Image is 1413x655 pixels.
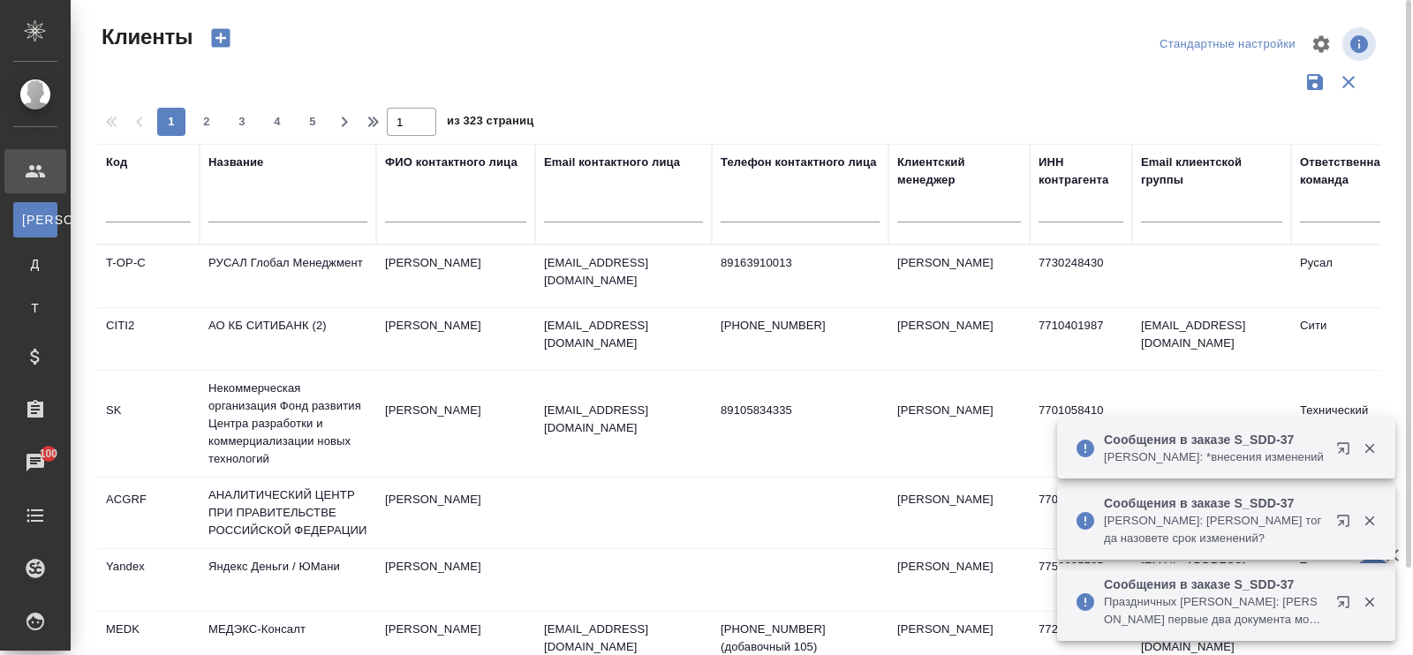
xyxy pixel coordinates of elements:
button: Сохранить фильтры [1298,65,1332,99]
td: [PERSON_NAME] [376,308,535,370]
div: Email контактного лица [544,154,680,171]
td: РУСАЛ Глобал Менеджмент [200,245,376,307]
p: 89163910013 [721,254,880,272]
span: из 323 страниц [447,110,533,136]
div: ИНН контрагента [1039,154,1123,189]
a: 100 [4,440,66,485]
p: Сообщения в заказе S_SDD-37 [1104,431,1325,448]
td: [EMAIL_ADDRESS][DOMAIN_NAME] [1132,308,1291,370]
button: Открыть в новой вкладке [1326,503,1368,546]
td: [PERSON_NAME] [376,482,535,544]
span: 5 [298,113,327,131]
button: 5 [298,108,327,136]
span: Клиенты [97,23,193,51]
a: Т [13,290,57,326]
p: [EMAIL_ADDRESS][DOMAIN_NAME] [544,317,703,352]
td: АО КБ СИТИБАНК (2) [200,308,376,370]
td: CITI2 [97,308,200,370]
span: 100 [29,445,69,463]
button: 4 [263,108,291,136]
p: [PERSON_NAME]: *внесения изменений [1104,448,1325,466]
button: 2 [193,108,221,136]
td: АНАЛИТИЧЕСКИЙ ЦЕНТР ПРИ ПРАВИТЕЛЬСТВЕ РОССИЙСКОЙ ФЕДЕРАЦИИ [200,478,376,548]
div: Email клиентской группы [1141,154,1282,189]
p: [EMAIL_ADDRESS][DOMAIN_NAME] [544,254,703,290]
p: [EMAIL_ADDRESS][DOMAIN_NAME] [544,402,703,437]
td: Некоммерческая организация Фонд развития Центра разработки и коммерциализации новых технологий [200,371,376,477]
td: [PERSON_NAME] [376,245,535,307]
p: Сообщения в заказе S_SDD-37 [1104,494,1325,512]
td: [PERSON_NAME] [376,393,535,455]
span: Т [22,299,49,317]
p: [PERSON_NAME]: [PERSON_NAME] тогда назовете срок изменений? [1104,512,1325,547]
td: [PERSON_NAME] [888,308,1030,370]
span: 3 [228,113,256,131]
td: SK [97,393,200,455]
td: 7750005725 [1030,549,1132,611]
td: 7708244720 [1030,482,1132,544]
button: Закрыть [1351,440,1387,456]
td: 7730248430 [1030,245,1132,307]
a: Д [13,246,57,282]
button: Закрыть [1351,513,1387,529]
button: Открыть в новой вкладке [1326,584,1368,627]
div: split button [1155,31,1300,58]
p: 89105834335 [721,402,880,419]
td: 7710401987 [1030,308,1132,370]
td: [PERSON_NAME] [376,549,535,611]
div: Телефон контактного лица [721,154,877,171]
button: Создать [200,23,242,53]
td: Yandex [97,549,200,611]
p: Сообщения в заказе S_SDD-37 [1104,576,1325,593]
td: 7701058410 [1030,393,1132,455]
td: [PERSON_NAME] [888,393,1030,455]
td: Яндекс Деньги / ЮМани [200,549,376,611]
td: T-OP-C [97,245,200,307]
span: Д [22,255,49,273]
p: [PHONE_NUMBER] [721,317,880,335]
div: Название [208,154,263,171]
span: Настроить таблицу [1300,23,1342,65]
button: 3 [228,108,256,136]
span: 2 [193,113,221,131]
td: [PERSON_NAME] [888,245,1030,307]
button: Открыть в новой вкладке [1326,431,1368,473]
div: Код [106,154,127,171]
td: [PERSON_NAME] [888,549,1030,611]
div: Клиентский менеджер [897,154,1021,189]
span: 4 [263,113,291,131]
td: [PERSON_NAME] [888,482,1030,544]
span: Посмотреть информацию [1342,27,1379,61]
p: Праздничных [PERSON_NAME]: [PERSON_NAME] первые два документа можем поправить после выгрузки, там... [1104,593,1325,629]
button: Сбросить фильтры [1332,65,1365,99]
a: [PERSON_NAME] [13,202,57,237]
div: ФИО контактного лица [385,154,518,171]
span: [PERSON_NAME] [22,211,49,229]
button: Закрыть [1351,594,1387,610]
td: ACGRF [97,482,200,544]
